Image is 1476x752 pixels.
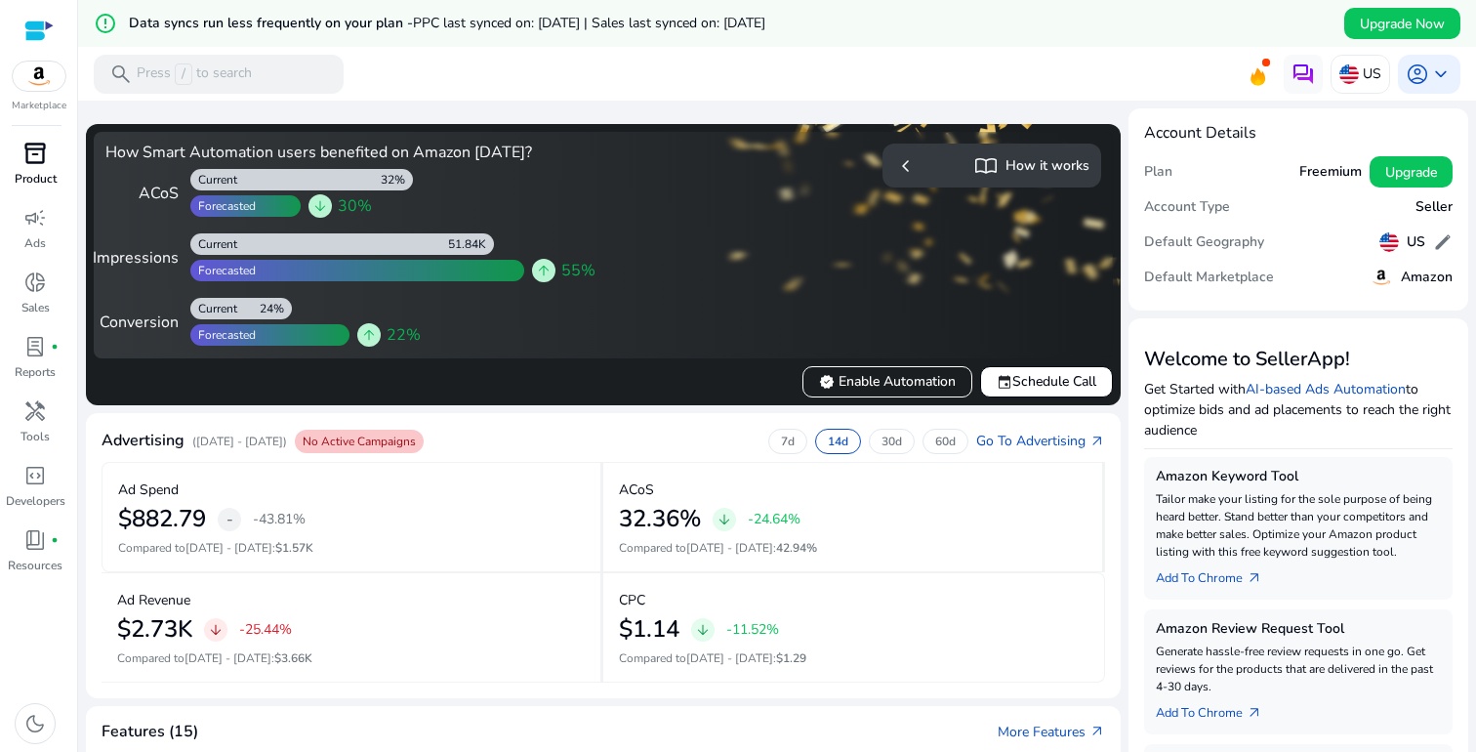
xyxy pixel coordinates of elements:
[819,371,956,392] span: Enable Automation
[21,299,50,316] p: Sales
[1144,379,1453,440] p: Get Started with to optimize bids and ad placements to reach the right audience
[190,198,256,214] div: Forecasted
[23,206,47,230] span: campaign
[619,480,654,500] p: ACoS
[1370,156,1453,188] button: Upgrade
[51,343,59,351] span: fiber_manual_record
[118,539,585,557] p: Compared to :
[998,722,1105,742] a: More Featuresarrow_outward
[1156,561,1278,588] a: Add To Chrome
[1363,57,1381,91] p: US
[976,431,1105,451] a: Go To Advertisingarrow_outward
[23,271,47,294] span: donut_small
[717,512,732,527] span: arrow_downward
[190,263,256,278] div: Forecasted
[686,540,773,556] span: [DATE] - [DATE]
[20,428,50,445] p: Tools
[619,615,679,644] h2: $1.14
[15,170,57,188] p: Product
[13,62,65,91] img: amazon.svg
[819,374,835,390] span: verified
[1156,695,1278,723] a: Add To Chrome
[23,142,47,165] span: inventory_2
[1344,8,1460,39] button: Upgrade Now
[448,236,494,252] div: 51.84K
[748,513,800,526] p: -24.64%
[802,366,972,397] button: verifiedEnable Automation
[23,335,47,358] span: lab_profile
[6,492,65,510] p: Developers
[129,16,765,32] h5: Data syncs run less frequently on your plan -
[980,366,1113,397] button: eventSchedule Call
[253,513,306,526] p: -43.81%
[1144,234,1264,251] h5: Default Geography
[619,539,1086,557] p: Compared to :
[726,623,779,637] p: -11.52%
[1299,164,1362,181] h5: Freemium
[1156,621,1441,638] h5: Amazon Review Request Tool
[686,650,773,666] span: [DATE] - [DATE]
[1429,63,1453,86] span: keyboard_arrow_down
[1433,232,1453,252] span: edit
[1407,234,1425,251] h5: US
[1144,270,1274,286] h5: Default Marketplace
[413,14,765,32] span: PPC last synced on: [DATE] | Sales last synced on: [DATE]
[619,649,1088,667] p: Compared to :
[1089,434,1105,449] span: arrow_outward
[260,301,292,316] div: 24%
[1370,266,1393,289] img: amazon.svg
[275,540,313,556] span: $1.57K
[192,433,287,450] p: ([DATE] - [DATE])
[695,622,711,638] span: arrow_downward
[1156,469,1441,485] h5: Amazon Keyword Tool
[94,12,117,35] mat-icon: error_outline
[118,505,206,533] h2: $882.79
[381,172,413,188] div: 32%
[175,63,192,85] span: /
[338,194,372,218] span: 30%
[361,327,377,343] span: arrow_upward
[1246,380,1406,398] a: AI-based Ads Automation
[208,622,224,638] span: arrow_downward
[997,371,1096,392] span: Schedule Call
[118,480,179,500] p: Ad Spend
[51,536,59,544] span: fiber_manual_record
[23,712,47,735] span: dark_mode
[190,327,256,343] div: Forecasted
[1156,643,1441,695] p: Generate hassle-free review requests in one go. Get reviews for the products that are delivered i...
[619,590,645,610] p: CPC
[105,144,595,162] h4: How Smart Automation users benefited on Amazon [DATE]?
[8,557,62,574] p: Resources
[1144,124,1453,143] h4: Account Details
[1247,570,1262,586] span: arrow_outward
[781,434,795,449] p: 7d
[105,182,179,205] div: ACoS
[23,464,47,487] span: code_blocks
[185,540,272,556] span: [DATE] - [DATE]
[239,623,292,637] p: -25.44%
[102,432,184,450] h4: Advertising
[1156,490,1441,561] p: Tailor make your listing for the sole purpose of being heard better. Stand better than your compe...
[190,172,237,188] div: Current
[117,590,190,610] p: Ad Revenue
[1144,348,1453,371] h3: Welcome to SellerApp!
[117,649,585,667] p: Compared to :
[1089,724,1105,739] span: arrow_outward
[23,528,47,552] span: book_4
[881,434,902,449] p: 30d
[1406,63,1429,86] span: account_circle
[226,508,233,531] span: -
[776,540,817,556] span: 42.94%
[935,434,956,449] p: 60d
[1144,164,1172,181] h5: Plan
[109,63,133,86] span: search
[1385,162,1437,183] span: Upgrade
[23,399,47,423] span: handyman
[776,650,806,666] span: $1.29
[190,301,237,316] div: Current
[105,246,179,270] div: Impressions
[12,99,66,113] p: Marketplace
[1339,64,1359,84] img: us.svg
[1005,158,1089,175] h5: How it works
[894,154,918,178] span: chevron_left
